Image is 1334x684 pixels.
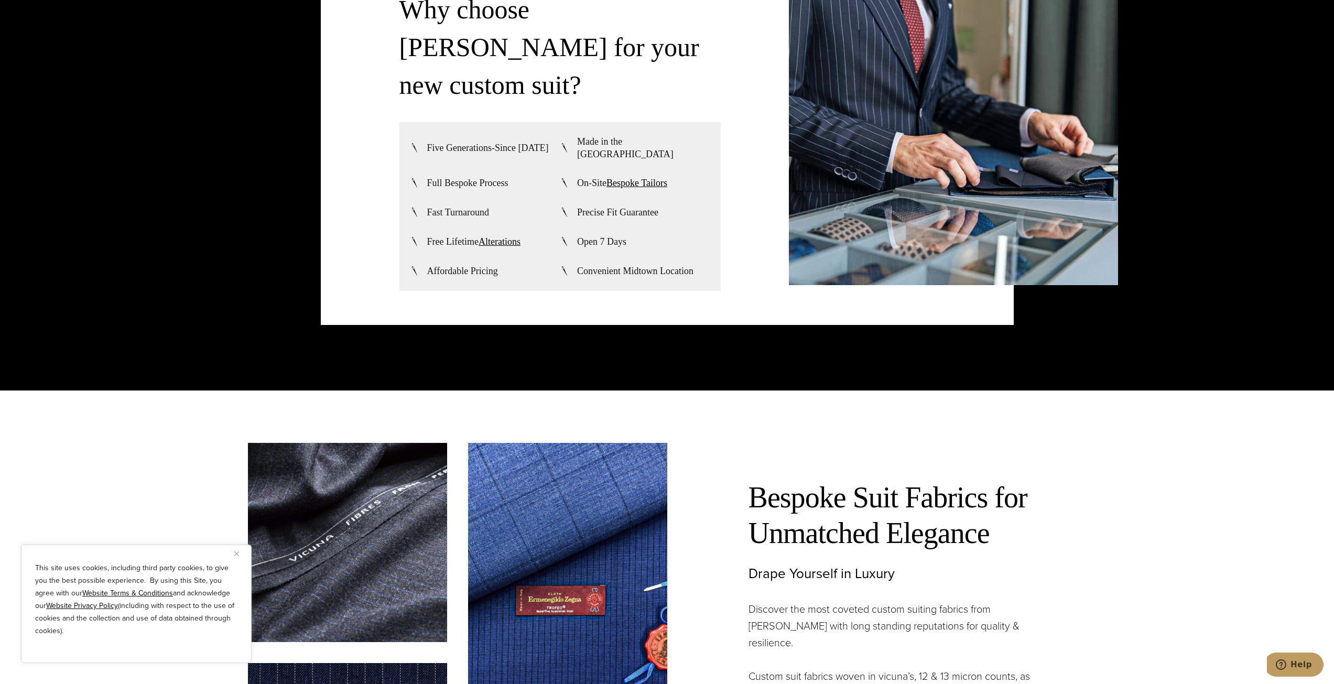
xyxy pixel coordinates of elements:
[82,588,173,599] a: Website Terms & Conditions
[749,601,1042,651] p: Discover the most coveted custom suiting fabrics from [PERSON_NAME] with long standing reputation...
[427,142,549,154] span: Five Generations-Since [DATE]
[427,235,520,248] span: Free Lifetime
[577,235,626,248] span: Open 7 Days
[35,562,237,637] p: This site uses cookies, including third party cookies, to give you the best possible experience. ...
[577,265,693,277] span: Convenient Midtown Location
[577,206,658,219] span: Precise Fit Guarantee
[234,551,239,556] img: Close
[234,547,247,560] button: Close
[46,600,118,611] a: Website Privacy Policy
[606,178,667,188] a: Bespoke Tailors
[577,135,710,160] span: Made in the [GEOGRAPHIC_DATA]
[1267,653,1324,679] iframe: Opens a widget where you can chat to one of our agents
[749,566,1042,582] h3: Drape Yourself in Luxury
[427,265,498,277] span: Affordable Pricing
[479,236,520,247] a: Alterations
[248,443,447,642] img: Piacenza Vicuna grey with blue stripe bolt of fabric.
[577,177,667,189] span: On-Site
[427,177,508,189] span: Full Bespoke Process
[749,480,1042,551] h2: Bespoke Suit Fabrics for Unmatched Elegance
[427,206,490,219] span: Fast Turnaround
